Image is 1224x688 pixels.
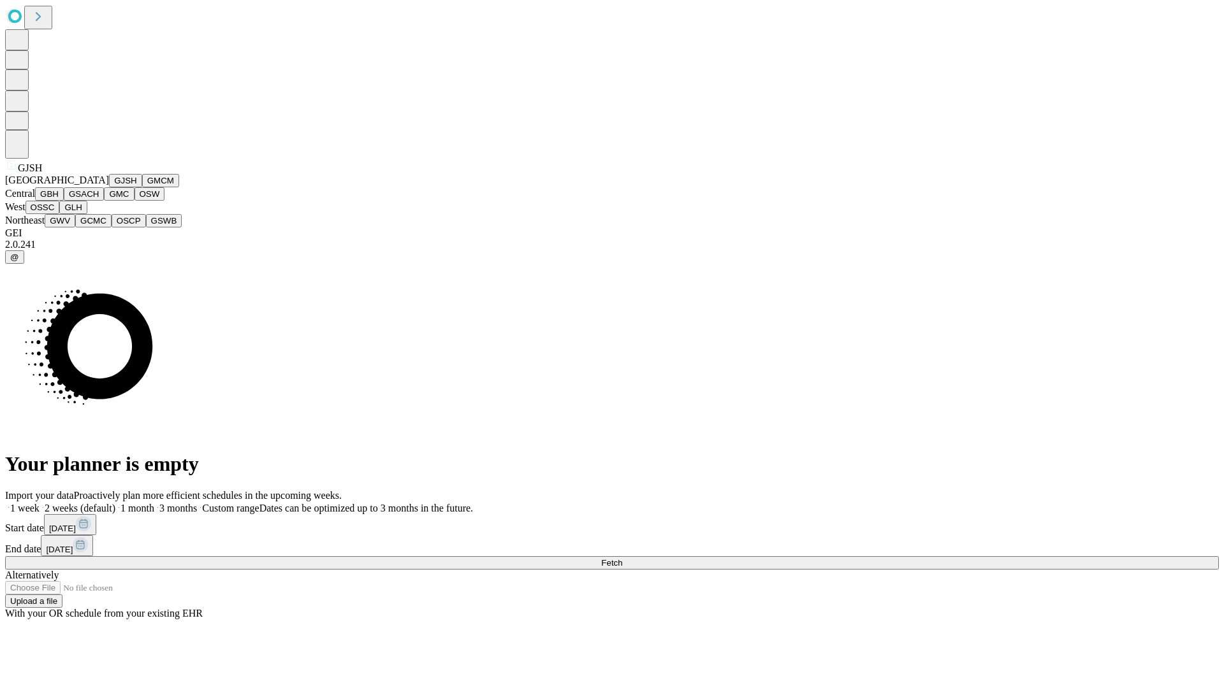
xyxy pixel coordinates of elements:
[5,452,1219,476] h1: Your planner is empty
[5,175,109,185] span: [GEOGRAPHIC_DATA]
[45,503,115,513] span: 2 weeks (default)
[5,514,1219,535] div: Start date
[5,490,74,501] span: Import your data
[45,214,75,227] button: GWV
[601,558,622,568] span: Fetch
[5,215,45,226] span: Northeast
[44,514,96,535] button: [DATE]
[5,535,1219,556] div: End date
[74,490,342,501] span: Proactively plan more efficient schedules in the upcoming weeks.
[46,545,73,554] span: [DATE]
[5,227,1219,239] div: GEI
[5,201,25,212] span: West
[5,608,203,619] span: With your OR schedule from your existing EHR
[104,187,134,201] button: GMC
[59,201,87,214] button: GLH
[5,556,1219,570] button: Fetch
[259,503,473,513] span: Dates can be optimized up to 3 months in the future.
[49,524,76,533] span: [DATE]
[5,239,1219,250] div: 2.0.241
[10,252,19,262] span: @
[41,535,93,556] button: [DATE]
[5,250,24,264] button: @
[5,570,59,580] span: Alternatively
[120,503,154,513] span: 1 month
[25,201,60,214] button: OSSC
[159,503,197,513] span: 3 months
[135,187,165,201] button: OSW
[18,162,42,173] span: GJSH
[109,174,142,187] button: GJSH
[142,174,179,187] button: GMCM
[64,187,104,201] button: GSACH
[10,503,40,513] span: 1 week
[75,214,112,227] button: GCMC
[5,594,62,608] button: Upload a file
[202,503,259,513] span: Custom range
[5,188,35,199] span: Central
[112,214,146,227] button: OSCP
[35,187,64,201] button: GBH
[146,214,182,227] button: GSWB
